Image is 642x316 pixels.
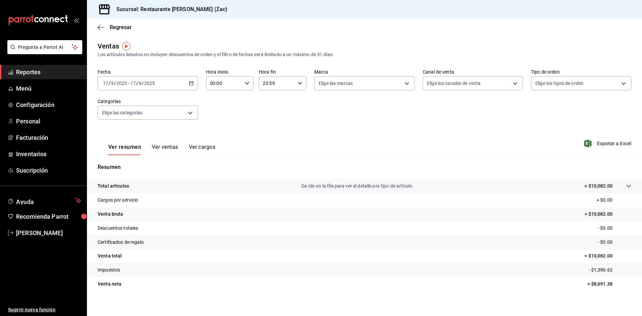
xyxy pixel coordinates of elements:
[589,267,631,274] p: - $1,390.62
[98,183,129,190] p: Total artículos
[319,80,353,87] span: Elige las marcas
[531,70,631,74] label: Tipo de orden
[98,99,198,104] label: Categorías
[108,144,215,155] div: navigation tabs
[110,24,132,30] span: Regresar
[122,42,130,50] img: Tooltip marker
[189,144,216,155] button: Ver cargos
[16,149,81,159] span: Inventarios
[98,239,144,246] p: Certificados de regalo
[597,197,631,204] p: + $0.00
[18,44,72,51] span: Pregunta a Parrot AI
[74,17,79,23] button: open_drawer_menu
[16,68,81,77] span: Reportes
[8,306,81,313] span: Sugerir nueva función
[152,144,178,155] button: Ver ventas
[109,81,111,86] span: /
[5,48,82,56] a: Pregunta a Parrot AI
[103,81,109,86] input: --
[16,197,73,205] span: Ayuda
[98,211,123,218] p: Venta bruta
[130,81,136,86] input: --
[98,225,138,232] p: Descuentos totales
[584,211,631,218] p: = $10,082.00
[98,70,198,74] label: Fecha
[98,281,121,288] p: Venta neta
[116,81,127,86] input: ----
[301,183,412,190] p: Da clic en la fila para ver el detalle por tipo de artículo
[427,80,480,87] span: Elige los canales de venta
[314,70,415,74] label: Marca
[98,24,132,30] button: Regresar
[598,239,631,246] p: - $0.00
[423,70,523,74] label: Canal de venta
[144,81,155,86] input: ----
[584,183,613,190] p: + $10,082.00
[7,40,82,54] button: Pregunta a Parrot AI
[16,84,81,93] span: Menú
[111,81,114,86] input: --
[138,81,142,86] input: --
[98,41,119,51] div: Ventas
[108,144,141,155] button: Ver resumen
[587,281,631,288] p: = $8,691.38
[136,81,138,86] span: /
[16,100,81,109] span: Configuración
[598,225,631,232] p: - $0.00
[206,70,253,74] label: Hora inicio
[98,197,138,204] p: Cargos por servicio
[16,133,81,142] span: Facturación
[535,80,583,87] span: Elige los tipos de orden
[259,70,306,74] label: Hora fin
[585,139,631,147] button: Exportar a Excel
[16,166,81,175] span: Suscripción
[114,81,116,86] span: /
[128,81,129,86] span: -
[16,212,81,221] span: Recomienda Parrot
[98,163,631,171] p: Resumen
[142,81,144,86] span: /
[98,252,122,259] p: Venta total
[16,117,81,126] span: Personal
[102,109,143,116] span: Elige las categorías
[111,5,227,13] h3: Sucursal: Restaurante [PERSON_NAME] (Zac)
[16,228,81,237] span: [PERSON_NAME]
[98,267,120,274] p: Impuestos
[98,51,631,58] div: Los artículos listados no incluyen descuentos de orden y el filtro de fechas está limitado a un m...
[584,252,631,259] p: = $10,082.00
